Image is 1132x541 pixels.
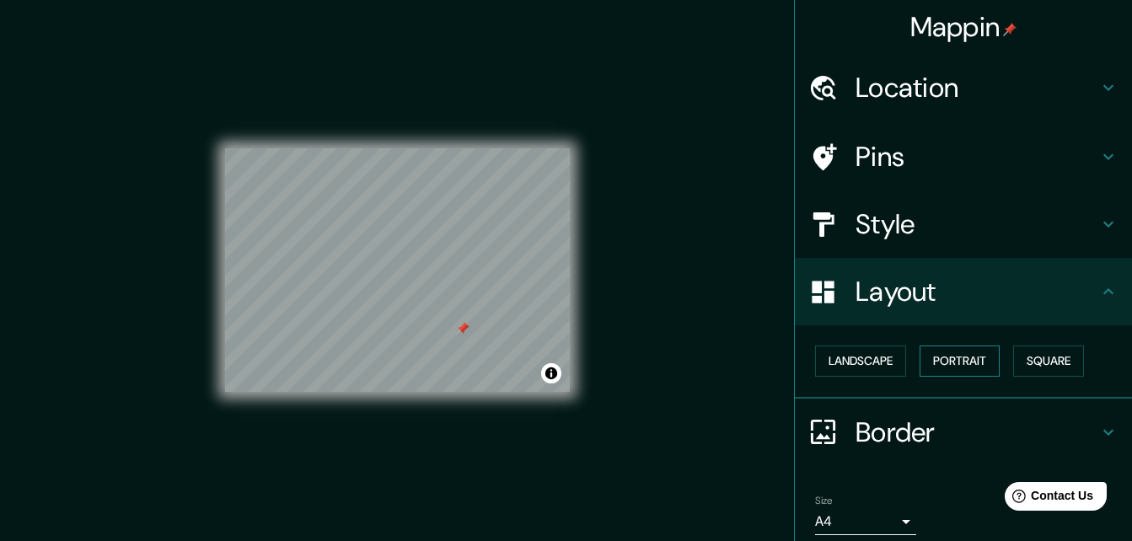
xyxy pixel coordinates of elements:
canvas: Map [225,148,570,392]
button: Landscape [815,345,906,377]
button: Square [1013,345,1084,377]
h4: Pins [856,140,1098,174]
div: A4 [815,508,916,535]
div: Layout [795,258,1132,325]
h4: Mappin [910,10,1017,44]
button: Portrait [920,345,1000,377]
h4: Layout [856,275,1098,308]
div: Border [795,399,1132,466]
div: Pins [795,123,1132,190]
div: Location [795,54,1132,121]
iframe: Help widget launcher [982,475,1113,522]
div: Style [795,190,1132,258]
img: pin-icon.png [1003,23,1017,36]
h4: Style [856,207,1098,241]
button: Toggle attribution [541,363,561,383]
h4: Location [856,71,1098,104]
label: Size [815,493,833,507]
h4: Border [856,415,1098,449]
